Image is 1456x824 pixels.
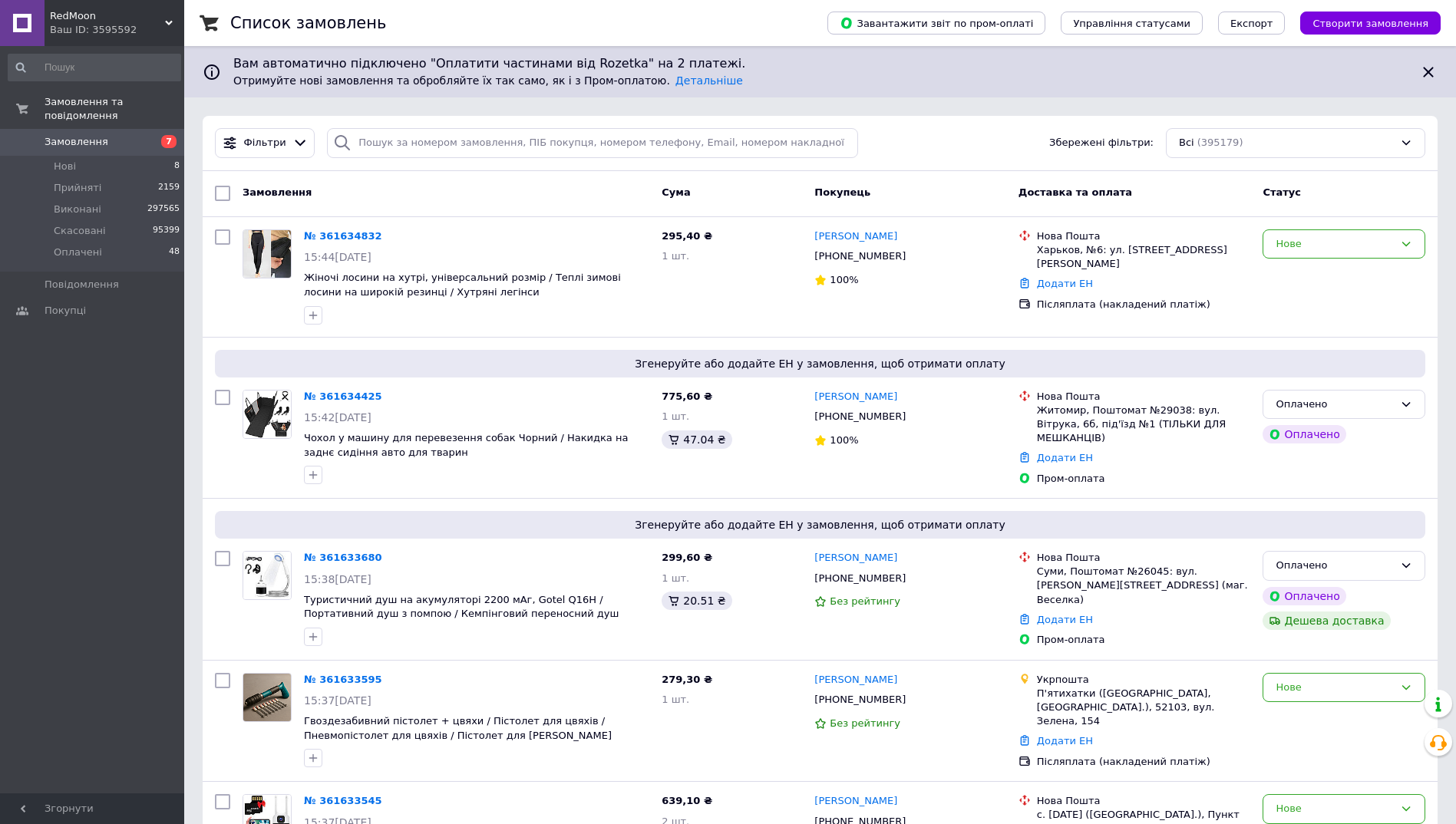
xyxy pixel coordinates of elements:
span: Замовлення [45,135,108,149]
span: RedMoon [50,9,165,23]
a: [PERSON_NAME] [814,794,897,809]
a: Туристичний душ на акумуляторі 2200 мАг, Gotel Q16H / Портативний душ з помпою / Кемпінговий пере... [304,594,619,620]
span: Cума [662,186,690,198]
a: Жіночі лосини на хутрі, універсальний розмір / Теплі зимові лосини на широкій резинці / Хутряні л... [304,272,621,298]
span: 15:37[DATE] [304,694,371,707]
button: Завантажити звіт по пром-оплаті [827,12,1045,35]
span: (395179) [1197,137,1243,148]
span: 95399 [153,224,180,238]
span: 100% [830,274,858,285]
div: [PHONE_NUMBER] [811,569,909,588]
span: 2159 [158,181,180,195]
div: Оплачено [1276,397,1394,413]
div: Житомир, Поштомат №29038: вул. Вітрука, 6б, під'їзд №1 (ТІЛЬКИ ДЛЯ МЕШКАНЦІВ) [1037,404,1251,446]
a: [PERSON_NAME] [814,229,897,244]
span: Покупець [814,186,870,198]
span: Експорт [1230,18,1273,29]
input: Пошук [8,54,181,81]
span: 295,40 ₴ [662,230,712,242]
div: Нове [1276,680,1394,696]
span: Фільтри [244,136,286,150]
div: [PHONE_NUMBER] [811,690,909,710]
span: 1 шт. [662,572,689,584]
div: 47.04 ₴ [662,430,731,449]
span: 15:44[DATE] [304,251,371,263]
div: Оплачено [1276,558,1394,574]
div: Нова Пошта [1037,390,1251,404]
div: Післяплата (накладений платіж) [1037,298,1251,311]
span: 15:42[DATE] [304,411,371,424]
input: Пошук за номером замовлення, ПІБ покупця, номером телефону, Email, номером накладної [327,128,858,158]
a: № 361634425 [304,391,382,402]
div: Харьков, №6: ул. [STREET_ADDRESS][PERSON_NAME] [1037,243,1251,271]
span: 1 шт. [662,694,689,705]
span: Оплачені [54,246,102,259]
img: Фото товару [243,230,291,278]
a: Детальніше [675,74,743,87]
span: Управління статусами [1073,18,1190,29]
a: [PERSON_NAME] [814,673,897,687]
div: Суми, Поштомат №26045: вул. [PERSON_NAME][STREET_ADDRESS] (маг. Веселка) [1037,565,1251,607]
span: Замовлення [243,186,312,198]
span: 7 [161,135,177,148]
img: Фото товару [243,391,291,438]
a: Чохол у машину для перевезення собак Чорний / Накидка на заднє сидіння авто для тварин [304,432,628,458]
span: 775,60 ₴ [662,391,712,402]
div: Нова Пошта [1037,794,1251,808]
span: Гвоздезабивний пістолет + цвяхи / Пістолет для цвяхів / Пневмопістолет для цвяхів / Пістолет для ... [304,715,612,741]
a: Створити замовлення [1285,17,1441,28]
div: Дешева доставка [1263,611,1390,630]
span: Доставка та оплата [1019,186,1132,198]
span: Нові [54,160,76,173]
span: Згенеруйте або додайте ЕН у замовлення, щоб отримати оплату [221,356,1419,371]
span: 297565 [147,203,180,216]
span: 299,60 ₴ [662,552,712,563]
span: 279,30 ₴ [662,674,712,685]
span: Без рейтингу [830,595,900,607]
span: Всі [1179,136,1194,150]
div: Нове [1276,801,1394,817]
span: 48 [169,246,180,259]
span: Завантажити звіт по пром-оплаті [840,16,1033,30]
div: Укрпошта [1037,673,1251,687]
span: 1 шт. [662,250,689,262]
span: 8 [174,160,180,173]
button: Створити замовлення [1300,12,1441,35]
a: Додати ЕН [1037,278,1093,289]
div: Пром-оплата [1037,472,1251,486]
span: Збережені фільтри: [1049,136,1154,150]
button: Експорт [1218,12,1286,35]
span: Покупці [45,304,86,318]
div: Післяплата (накладений платіж) [1037,755,1251,769]
span: Отримуйте нові замовлення та обробляйте їх так само, як і з Пром-оплатою. [233,74,743,87]
h1: Список замовлень [230,14,386,32]
a: № 361633680 [304,552,382,563]
div: Пром-оплата [1037,633,1251,647]
a: № 361634832 [304,230,382,242]
a: [PERSON_NAME] [814,551,897,565]
div: Нова Пошта [1037,551,1251,565]
span: Статус [1263,186,1301,198]
span: Виконані [54,203,101,216]
div: Нова Пошта [1037,229,1251,243]
a: Додати ЕН [1037,735,1093,747]
span: Створити замовлення [1312,18,1428,29]
a: № 361633545 [304,795,382,806]
a: Фото товару [243,551,292,600]
span: 100% [830,434,858,446]
span: Вам автоматично підключено "Оплатити частинами від Rozetka" на 2 платежі. [233,55,1407,73]
div: 20.51 ₴ [662,592,731,610]
a: Фото товару [243,229,292,279]
a: Фото товару [243,390,292,439]
a: [PERSON_NAME] [814,390,897,404]
div: [PHONE_NUMBER] [811,407,909,427]
span: Замовлення та повідомлення [45,95,184,123]
div: Оплачено [1263,587,1345,605]
a: Додати ЕН [1037,614,1093,625]
div: Ваш ID: 3595592 [50,23,184,37]
div: Нове [1276,236,1394,252]
div: П'ятихатки ([GEOGRAPHIC_DATA], [GEOGRAPHIC_DATA].), 52103, вул. Зелена, 154 [1037,687,1251,729]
